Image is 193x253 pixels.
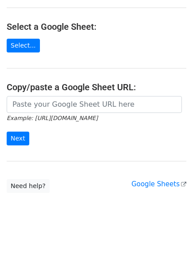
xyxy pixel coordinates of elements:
input: Next [7,132,29,145]
a: Need help? [7,179,50,193]
iframe: Chat Widget [149,210,193,253]
small: Example: [URL][DOMAIN_NAME] [7,115,98,121]
h4: Copy/paste a Google Sheet URL: [7,82,186,92]
a: Select... [7,39,40,52]
a: Google Sheets [131,180,186,188]
h4: Select a Google Sheet: [7,21,186,32]
input: Paste your Google Sheet URL here [7,96,182,113]
div: Виджет чата [149,210,193,253]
